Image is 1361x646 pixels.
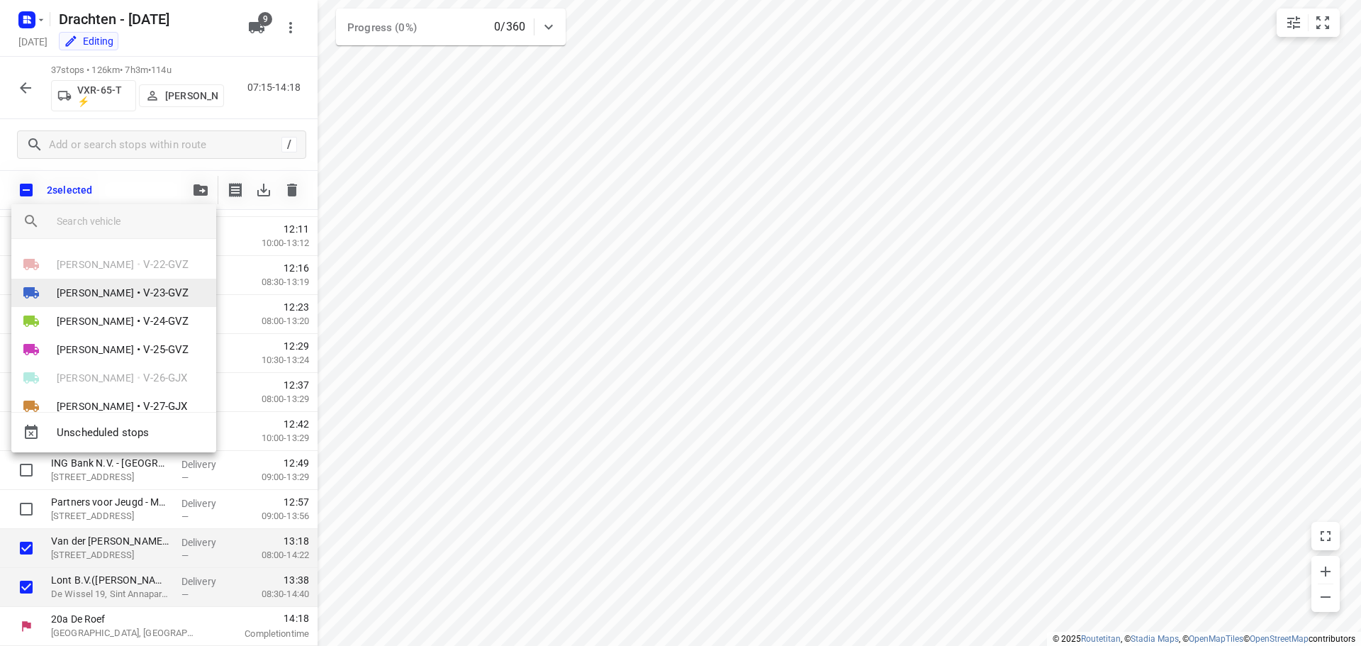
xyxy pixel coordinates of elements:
span: V-27-GJX [143,399,187,415]
span: • [137,313,140,330]
span: [PERSON_NAME] [57,399,134,413]
span: • [137,284,140,301]
span: • [137,341,140,358]
span: Unscheduled stops [57,425,205,441]
span: [PERSON_NAME] [57,343,134,357]
div: Unscheduled stops [11,418,216,447]
span: • [137,398,140,415]
span: [PERSON_NAME] [57,314,134,328]
span: V-24-GVZ [143,313,189,330]
span: [PERSON_NAME] [57,286,134,300]
div: Search [11,204,57,238]
input: search vehicle [57,211,205,232]
span: V-23-GVZ [143,285,189,301]
span: V-25-GVZ [143,342,189,358]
